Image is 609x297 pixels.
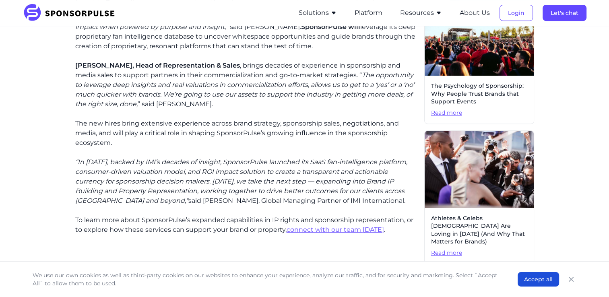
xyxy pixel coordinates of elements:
[287,226,384,233] a: connect with our team [DATE]
[75,62,240,69] span: [PERSON_NAME], Head of Representation & Sales
[75,71,414,108] i: The opportunity to leverage deep insights and real valuations in commercialization efforts, allow...
[301,23,360,31] span: SponsorPulse will
[299,8,337,18] button: Solutions
[33,271,502,287] p: We use our own cookies as well as third-party cookies on our websites to enhance your experience,...
[75,157,418,206] p: said [PERSON_NAME], Global Managing Partner of IMI International.
[75,119,418,148] p: The new hires bring extensive experience across brand strategy, sponsorship sales, negotiations, ...
[500,5,533,21] button: Login
[431,249,527,257] span: Read more
[431,82,527,106] span: The Psychology of Sponsorship: Why People Trust Brands that Support Events
[543,5,586,21] button: Let's chat
[566,274,577,285] button: Close
[518,272,559,287] button: Accept all
[424,130,534,264] a: Athletes & Celebs [DEMOGRAPHIC_DATA] Are Loving in [DATE] (And Why That Matters for Brands)Read more
[400,8,442,18] button: Resources
[355,9,382,16] a: Platform
[460,9,490,16] a: About Us
[500,9,533,16] a: Login
[431,214,527,246] span: Athletes & Celebs [DEMOGRAPHIC_DATA] Are Loving in [DATE] (And Why That Matters for Brands)
[543,9,586,16] a: Let's chat
[460,8,490,18] button: About Us
[75,4,411,31] i: This new chapter builds on a core belief I’ve always held – brands and properties have the power ...
[75,215,418,235] p: To learn more about SponsorPulse’s expanded capabilities in IP rights and sponsorship representat...
[75,158,407,204] i: “In [DATE], backed by IMI’s decades of insight, SponsorPulse launched its SaaS fan-intelligence p...
[425,131,534,208] img: Getty Images courtesy of Unsplash
[23,4,121,22] img: SponsorPulse
[75,61,418,109] p: , brings decades of experience in sponsorship and media sales to support partners in their commer...
[355,8,382,18] button: Platform
[569,258,609,297] iframe: Chat Widget
[431,109,527,117] span: Read more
